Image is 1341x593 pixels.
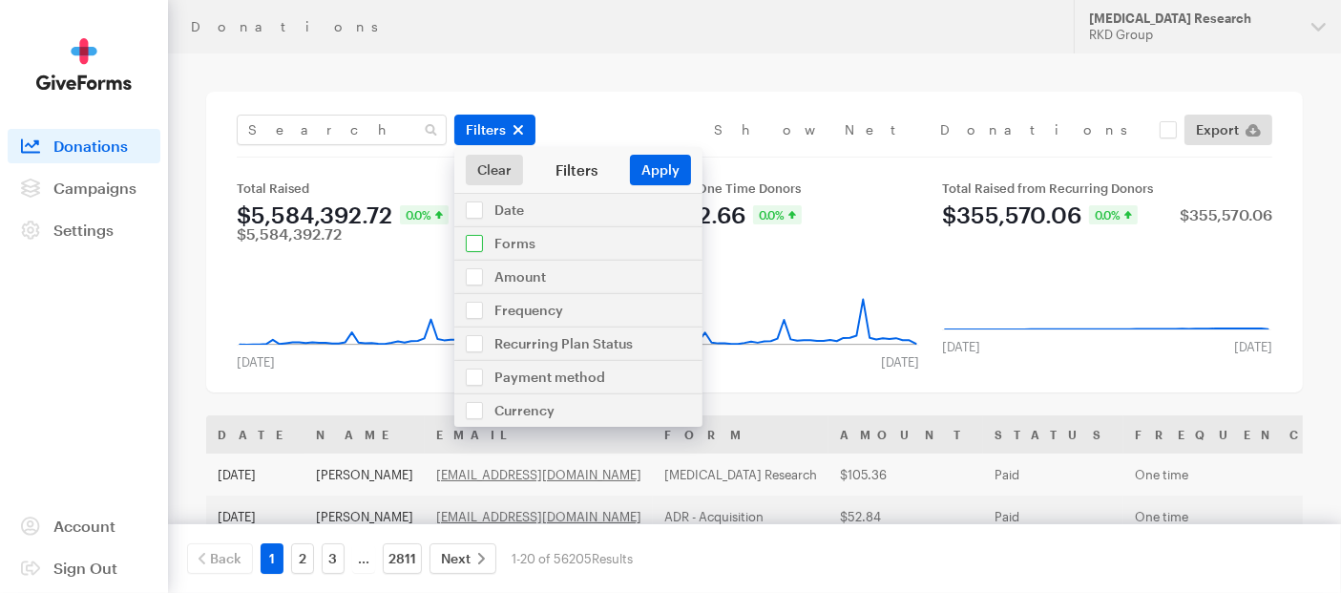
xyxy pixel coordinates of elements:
[653,415,828,454] th: Form
[983,415,1123,454] th: Status
[304,415,425,454] th: Name
[828,454,983,496] td: $105.36
[400,205,449,224] div: 0.0%
[454,115,535,145] button: Filters
[753,205,802,224] div: 0.0%
[942,180,1272,196] div: Total Raised from Recurring Donors
[237,115,447,145] input: Search Name & Email
[322,543,345,574] a: 3
[1223,339,1284,354] div: [DATE]
[1184,115,1272,145] a: Export
[931,339,992,354] div: [DATE]
[592,551,633,566] span: Results
[870,354,931,370] div: [DATE]
[36,38,132,91] img: GiveForms
[523,160,630,180] div: Filters
[1196,118,1239,141] span: Export
[1089,27,1296,43] div: RKD Group
[590,180,920,196] div: Total Raised from One Time Donors
[206,454,304,496] td: [DATE]
[53,137,128,155] span: Donations
[1089,205,1138,224] div: 0.0%
[206,415,304,454] th: Date
[291,543,314,574] a: 2
[1180,207,1272,222] div: $355,570.06
[206,496,304,538] td: [DATE]
[653,454,828,496] td: [MEDICAL_DATA] Research
[383,543,422,574] a: 2811
[466,118,506,141] span: Filters
[8,213,160,247] a: Settings
[304,496,425,538] td: [PERSON_NAME]
[237,180,567,196] div: Total Raised
[53,179,136,197] span: Campaigns
[8,509,160,543] a: Account
[828,496,983,538] td: $52.84
[983,496,1123,538] td: Paid
[441,547,471,570] span: Next
[466,155,523,185] a: Clear
[436,509,641,524] a: [EMAIL_ADDRESS][DOMAIN_NAME]
[8,551,160,585] a: Sign Out
[304,454,425,496] td: [PERSON_NAME]
[828,415,983,454] th: Amount
[237,226,342,242] div: $5,584,392.72
[8,129,160,163] a: Donations
[225,354,286,370] div: [DATE]
[653,496,828,538] td: ADR - Acquisition
[237,203,392,226] div: $5,584,392.72
[53,559,117,577] span: Sign Out
[425,415,653,454] th: Email
[8,171,160,205] a: Campaigns
[630,155,691,185] button: Apply
[983,454,1123,496] td: Paid
[512,543,633,574] div: 1-20 of 56205
[53,221,114,239] span: Settings
[53,517,115,535] span: Account
[942,203,1081,226] div: $355,570.06
[430,543,496,574] a: Next
[1089,11,1296,27] div: [MEDICAL_DATA] Research
[436,467,641,482] a: [EMAIL_ADDRESS][DOMAIN_NAME]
